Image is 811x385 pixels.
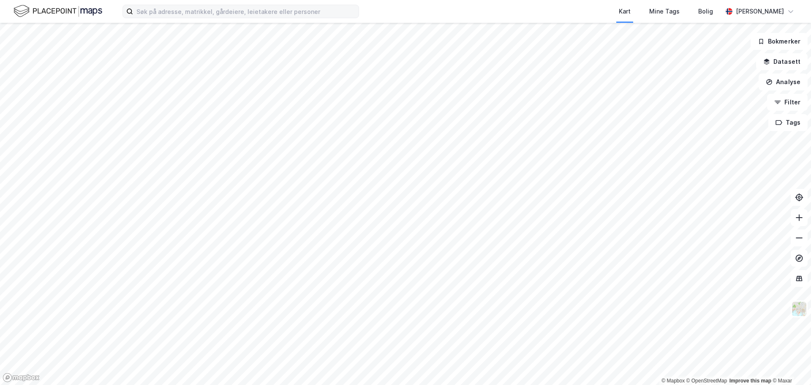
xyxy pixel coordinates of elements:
a: Mapbox [661,378,685,384]
button: Datasett [756,53,808,70]
div: Mine Tags [649,6,680,16]
img: logo.f888ab2527a4732fd821a326f86c7f29.svg [14,4,102,19]
img: Z [791,301,807,317]
div: Bolig [698,6,713,16]
a: OpenStreetMap [686,378,727,384]
div: Kontrollprogram for chat [769,344,811,385]
a: Mapbox homepage [3,373,40,382]
a: Improve this map [729,378,771,384]
div: Kart [619,6,631,16]
button: Bokmerker [751,33,808,50]
button: Filter [767,94,808,111]
button: Analyse [759,74,808,90]
input: Søk på adresse, matrikkel, gårdeiere, leietakere eller personer [133,5,359,18]
iframe: Chat Widget [769,344,811,385]
button: Tags [768,114,808,131]
div: [PERSON_NAME] [736,6,784,16]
